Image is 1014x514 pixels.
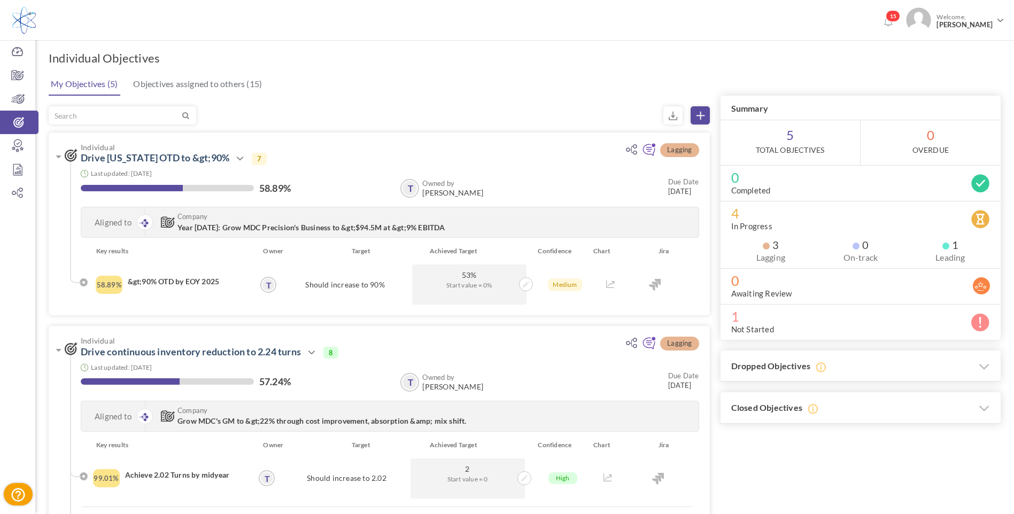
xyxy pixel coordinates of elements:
span: Individual [81,337,608,345]
span: 0 [861,120,1001,165]
span: 0 [731,275,990,286]
a: My Objectives (5) [48,73,120,96]
label: OverDue [912,145,949,155]
a: T [261,278,275,292]
h1: Individual Objectives [49,51,160,66]
span: 8 [323,347,338,359]
img: Jira Integration [652,473,664,485]
label: Not Started [731,324,774,334]
small: Export [663,106,683,124]
span: Company [177,213,608,220]
div: Target [297,246,413,256]
a: Drive [US_STATE] OTD to &gt;90% [81,152,229,163]
span: Lagging [660,337,699,351]
div: Jira [634,246,693,256]
div: Jira [634,440,693,450]
span: Start value = 0% [417,280,521,290]
label: 57.24% [259,376,291,387]
span: High [548,472,577,484]
a: Create Objective [691,106,710,124]
small: Due Date [668,177,699,186]
span: 1 [942,239,958,250]
label: Completed [731,185,771,196]
span: 7 [252,153,267,165]
img: Jira Integration [649,279,661,291]
span: Medium [548,278,582,291]
b: Owned by [422,179,454,188]
span: 15 [886,10,900,22]
small: Last updated: [DATE] [91,169,152,177]
a: Update achivements [516,278,530,288]
h3: Summary [721,96,1001,120]
label: 58.89% [259,183,291,193]
div: Completed Percentage [93,469,120,487]
div: Achieved Target [414,440,530,450]
div: Aligned to [81,401,145,431]
small: [DATE] [668,371,699,390]
span: 53% [417,270,521,280]
h3: Closed Objectives [721,392,1001,424]
a: Objectives assigned to others (15) [130,73,265,95]
h4: Achieve 2.02 Turns by midyear [125,470,248,480]
a: Add continuous feedback [642,148,656,158]
a: T [401,180,418,197]
img: Photo [906,7,931,33]
div: Completed Percentage [96,276,122,294]
div: Should increase to 2.02 [286,458,407,499]
div: Chart [588,246,634,256]
span: Welcome, [931,7,995,34]
a: T [260,471,274,485]
h4: &gt;90% OTD by EOY 2025 [128,276,246,287]
span: 1 [731,311,990,322]
input: Search [49,107,180,124]
div: Achieved Target [414,246,530,256]
small: Last updated: [DATE] [91,363,152,371]
label: Awaiting Review [731,288,792,299]
div: Chart [588,440,634,450]
div: Owner [257,246,297,256]
span: 3 [763,239,779,250]
h3: Dropped Objectives [721,351,1001,382]
span: 5 [721,120,860,165]
label: On-track [821,252,900,263]
a: T [401,374,418,391]
div: Key results [88,246,257,256]
label: Lagging [731,252,810,263]
div: Confidence [530,246,588,256]
span: 2 [416,464,520,474]
span: Year [DATE]: Grow MDC Precision's Business to &gt;$94.5M at &gt;9% EBITDA [177,223,445,232]
span: Company [177,407,608,414]
span: 0 [731,172,990,183]
div: Owner [257,440,297,450]
span: 0 [853,239,869,250]
span: Lagging [660,143,699,157]
div: Key results [88,440,257,450]
img: Logo [12,7,36,34]
span: [PERSON_NAME] [936,21,993,29]
span: [PERSON_NAME] [422,189,483,197]
label: Leading [911,252,990,263]
div: Target [297,440,413,450]
a: Notifications [879,14,896,31]
label: In Progress [731,221,772,231]
span: Grow MDC's GM to &gt;22% through cost improvement, absorption &amp; mix shift. [177,416,467,425]
div: Aligned to [81,207,145,237]
span: Start value = 0 [416,474,520,484]
b: Owned by [422,373,454,381]
a: Add continuous feedback [642,341,656,351]
label: Total Objectives [756,145,824,155]
small: Due Date [668,371,699,380]
span: [PERSON_NAME] [422,383,483,391]
a: Photo Welcome,[PERSON_NAME] [902,3,1009,35]
span: Individual [81,143,608,151]
div: Confidence [530,440,588,450]
div: Should increase to 90% [285,264,406,305]
span: 4 [731,208,990,219]
a: Update achivements [517,472,531,482]
a: Drive continuous inventory reduction to 2.24 turns [81,346,301,357]
small: [DATE] [668,177,699,196]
